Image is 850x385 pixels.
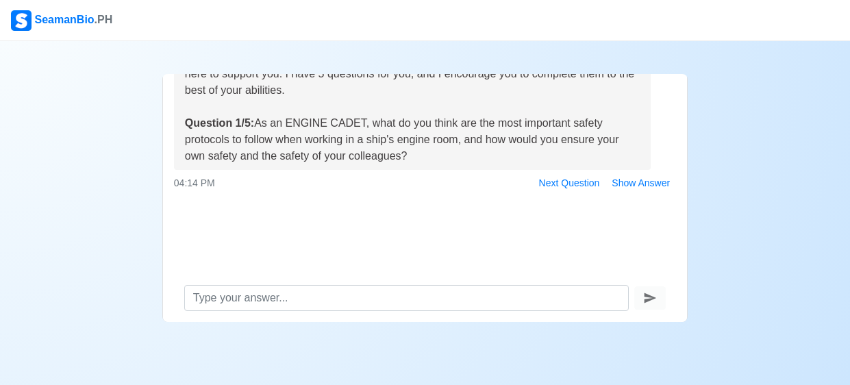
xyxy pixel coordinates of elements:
button: Next Question [533,173,606,194]
div: Hello [PERSON_NAME], I'm Gem from SeamanBioPH. We want you to be successful in applying for the E... [185,16,640,164]
img: Logo [11,10,32,31]
span: .PH [95,14,113,25]
div: 04:14 PM [174,173,676,194]
strong: Question 1/5: [185,117,254,129]
button: Show Answer [605,173,676,194]
div: SeamanBio [11,10,112,31]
